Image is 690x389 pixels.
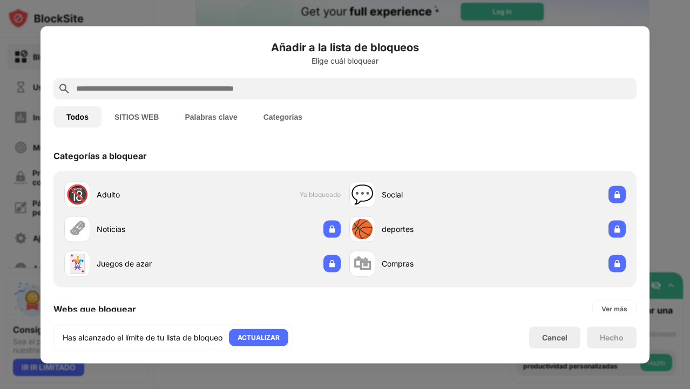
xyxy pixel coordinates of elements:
div: Noticias [97,223,202,235]
div: Has alcanzado el límite de tu lista de bloqueo [63,332,222,343]
div: Categorías a bloquear [53,150,147,161]
div: Ver más [601,303,627,314]
div: Compras [382,258,488,269]
div: 🏀 [351,218,374,240]
div: 🗞 [68,218,86,240]
div: 💬 [351,183,374,206]
button: Todos [53,106,102,127]
div: Juegos de azar [97,258,202,269]
div: ACTUALIZAR [238,332,280,343]
button: Palabras clave [172,106,250,127]
span: Ya bloqueado [300,190,341,199]
div: Adulto [97,189,202,200]
button: Categorías [251,106,315,127]
div: Elige cuál bloquear [53,56,637,65]
div: Social [382,189,488,200]
h6: Añadir a la lista de bloqueos [53,39,637,55]
button: SITIOS WEB [102,106,172,127]
div: Webs que bloquear [53,303,136,314]
div: 🛍 [353,252,371,275]
div: 🔞 [66,183,89,206]
div: Cancel [542,333,567,342]
img: search.svg [58,82,71,95]
div: Hecho [600,333,624,342]
div: deportes [382,223,488,235]
div: 🃏 [66,252,89,275]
